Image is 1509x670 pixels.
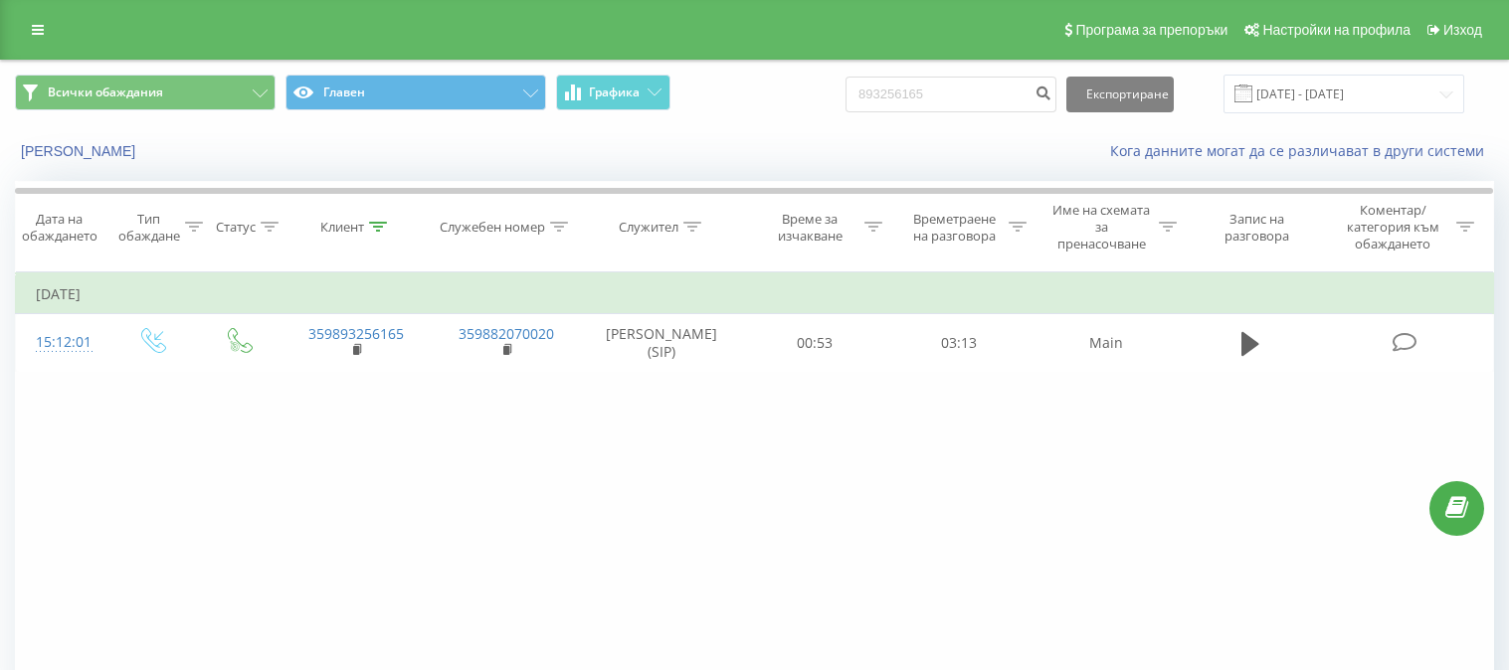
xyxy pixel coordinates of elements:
td: 03:13 [887,314,1032,372]
td: [PERSON_NAME] (SIP) [581,314,742,372]
div: 15:12:01 [36,323,88,362]
div: Тип обаждане [118,211,180,245]
button: Графика [556,75,670,110]
div: Статус [216,219,256,236]
div: Коментар/категория към обаждането [1335,202,1451,252]
div: Време за изчакване [761,211,859,245]
button: [PERSON_NAME] [15,142,145,160]
button: Всички обаждания [15,75,276,110]
td: [DATE] [16,274,1494,314]
a: 359893256165 [308,324,404,343]
div: Служител [619,219,678,236]
div: Дата на обаждането [16,211,102,245]
td: Main [1032,314,1182,372]
span: Всички обаждания [48,84,163,100]
span: Изход [1443,22,1482,38]
span: Графика [589,85,640,99]
a: 359882070020 [459,324,554,343]
input: Търсене по номер [846,77,1056,112]
div: Клиент [320,219,364,236]
div: Запис на разговора [1200,211,1315,245]
td: 00:53 [743,314,887,372]
span: Програма за препоръки [1075,22,1227,38]
div: Времетраене на разговора [905,211,1004,245]
div: Служебен номер [440,219,545,236]
button: Експортиране [1066,77,1174,112]
div: Име на схемата за пренасочване [1049,202,1154,252]
a: Кога данните могат да се различават в други системи [1110,141,1494,160]
span: Настройки на профила [1262,22,1411,38]
button: Главен [285,75,546,110]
